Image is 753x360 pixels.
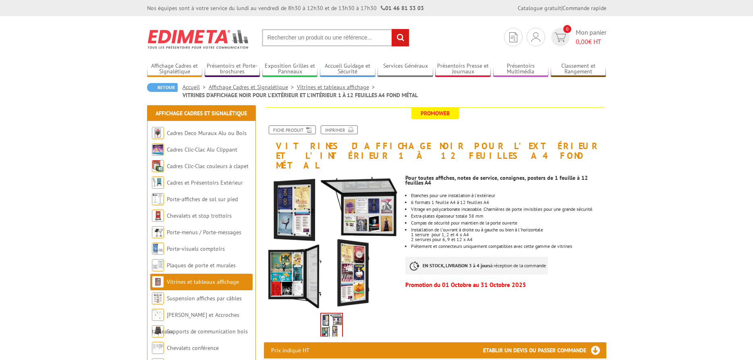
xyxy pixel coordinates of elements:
a: [PERSON_NAME] et Accroches tableaux [152,311,239,335]
a: Commande rapide [562,4,606,12]
a: Plaques de porte et murales [167,262,236,269]
img: affichage_vitrines_d_affichage_affiche_interieur_exterieur_fond_metal_214511nr_214513nr_214515nr.jpg [321,314,342,339]
a: Suspension affiches par câbles [167,295,242,302]
a: Supports de communication bois [167,328,248,335]
p: Promotion du 01 Octobre au 31 Octobre 2025 [405,283,606,287]
h3: Etablir un devis ou passer commande [483,342,606,358]
a: Fiche produit [269,125,316,134]
a: Services Généraux [378,62,433,76]
a: Cadres et Présentoirs Extérieur [167,179,243,186]
input: Rechercher un produit ou une référence... [262,29,409,46]
span: Pour toutes affiches, notes de service, consignes, posters de 1 feuille à 12 feuilles A4 [405,174,588,186]
img: Plaques de porte et murales [152,259,164,271]
a: Classement et Rangement [551,62,606,76]
img: Cimaises et Accroches tableaux [152,309,164,321]
a: Catalogue gratuit [518,4,561,12]
li: Extra-plates épaisseur totale 38 mm [411,214,606,218]
img: devis rapide [531,32,540,42]
a: Affichage Cadres et Signalétique [147,62,203,76]
strong: 01 46 81 33 03 [381,4,424,12]
a: Affichage Cadres et Signalétique [209,83,297,91]
li: VITRINES D'AFFICHAGE NOIR POUR L'EXTÉRIEUR ET L'INTÉRIEUR 1 À 12 FEUILLES A4 FOND MÉTAL [183,91,418,99]
a: Vitrines et tableaux affichage [297,83,378,91]
a: Imprimer [321,125,358,134]
img: Cadres Deco Muraux Alu ou Bois [152,127,164,139]
img: Vitrines et tableaux affichage [152,276,164,288]
img: Porte-menus / Porte-messages [152,226,164,238]
a: Porte-menus / Porte-messages [167,229,241,236]
img: Chevalets et stop trottoirs [152,210,164,222]
li: Vitrage en polycarbonate incassable. Charnières de porte invisibles pour une grande sécurité. [411,207,606,212]
a: Présentoirs et Porte-brochures [205,62,260,76]
img: Cadres Clic-Clac couleurs à clapet [152,160,164,172]
a: Présentoirs Multimédia [493,62,549,76]
div: 2 serrures pour 6, 9 et 12 x A4 [411,237,606,242]
span: 0 [563,25,571,33]
a: Exposition Grilles et Panneaux [262,62,318,76]
div: 6 formats 1 feuille A4 à 12 feuilles A4 [411,200,606,205]
img: devis rapide [509,32,517,42]
span: Mon panier [576,28,606,46]
li: Etanches pour une installation à l'extérieur [411,193,606,198]
span: Promoweb [411,108,459,119]
li: Compas de sécurité pour maintien de la porte ouverte [411,221,606,225]
div: | [518,4,606,12]
a: Affichage Cadres et Signalétique [156,110,247,117]
li: Piètement et connecteurs uniquement compatibles avec cette gamme de vitrines [411,244,606,249]
a: Chevalets conférence [167,344,219,352]
p: Prix indiqué HT [271,342,309,358]
a: Porte-visuels comptoirs [167,245,225,252]
a: Vitrines et tableaux affichage [167,278,239,285]
a: Cadres Clic-Clac couleurs à clapet [167,162,249,170]
a: Accueil [183,83,209,91]
a: Présentoirs Presse et Journaux [435,62,491,76]
div: Nos équipes sont à votre service du lundi au vendredi de 8h30 à 12h30 et de 13h30 à 17h30 [147,4,424,12]
img: Cadres Clic-Clac Alu Clippant [152,144,164,156]
a: Chevalets et stop trottoirs [167,212,232,219]
a: Retour [147,83,178,92]
div: 1 serrure pour 1, 2 et 4 x A4 [411,232,606,237]
div: Installation de l'ouvrant à droite ou à gauche ou bien à l'horizontale [411,227,606,232]
span: 0,00 [576,37,588,46]
a: Cadres Deco Muraux Alu ou Bois [167,129,247,137]
img: affichage_vitrines_d_affichage_affiche_interieur_exterieur_fond_metal_214511nr_214513nr_214515nr.jpg [264,175,400,310]
img: Cadres et Présentoirs Extérieur [152,177,164,189]
a: Cadres Clic-Clac Alu Clippant [167,146,237,153]
a: Porte-affiches de sol sur pied [167,196,238,203]
img: devis rapide [554,33,566,42]
strong: EN STOCK, LIVRAISON 3 à 4 jours [423,262,490,268]
input: rechercher [392,29,409,46]
span: € HT [576,37,606,46]
img: Suspension affiches par câbles [152,292,164,304]
img: Porte-visuels comptoirs [152,243,164,255]
a: devis rapide 0 Mon panier 0,00€ HT [549,28,606,46]
img: Porte-affiches de sol sur pied [152,193,164,205]
p: à réception de la commande [405,257,548,275]
a: Accueil Guidage et Sécurité [320,62,375,76]
img: Edimeta [147,24,250,54]
img: Chevalets conférence [152,342,164,354]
